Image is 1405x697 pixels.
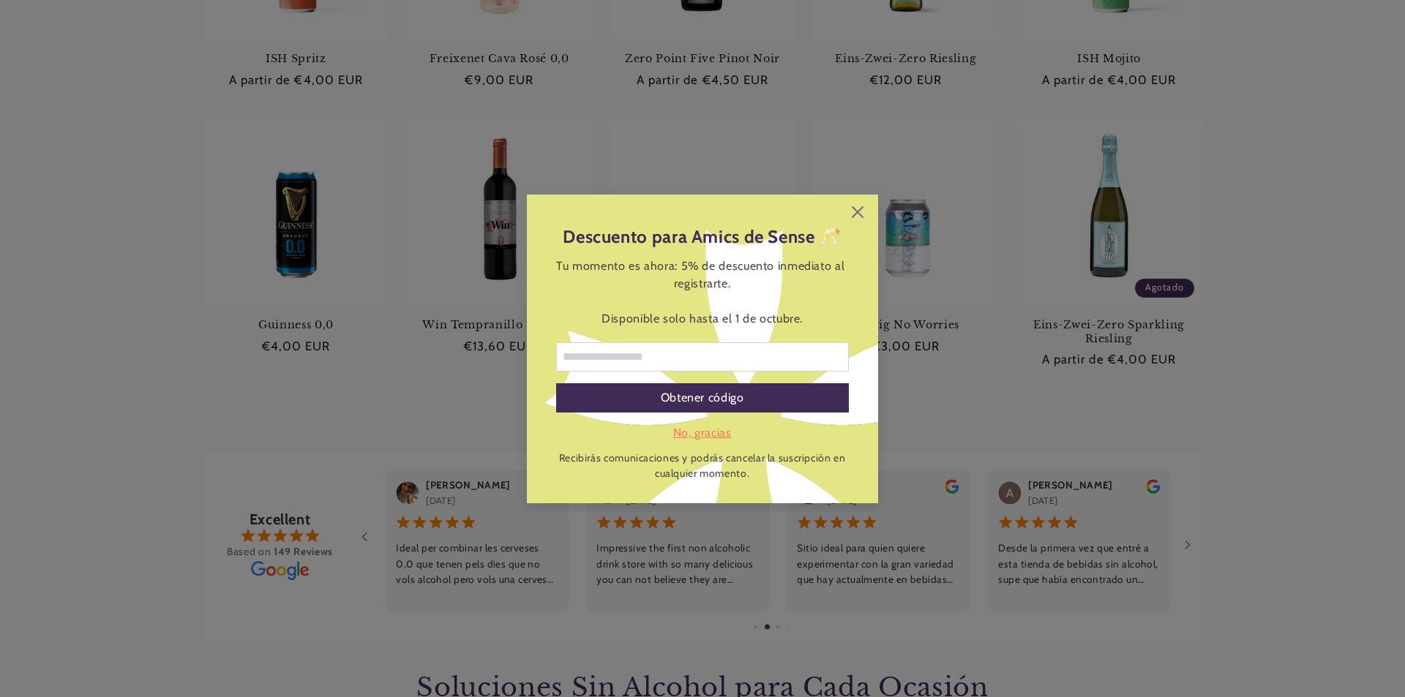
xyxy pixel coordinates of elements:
[556,451,849,481] p: Recibirás comunicaciones y podrás cancelar la suscripción en cualquier momento.
[556,257,849,328] div: Tu momento es ahora: 5% de descuento inmediato al registrarte. Disponible solo hasta el 1 de octu...
[661,383,744,412] div: Obtener código
[556,342,849,372] input: Correo electrónico
[556,224,849,250] header: Descuento para Amics de Sense 🥂
[556,383,849,412] div: Obtener código
[556,424,849,442] div: No, gracias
